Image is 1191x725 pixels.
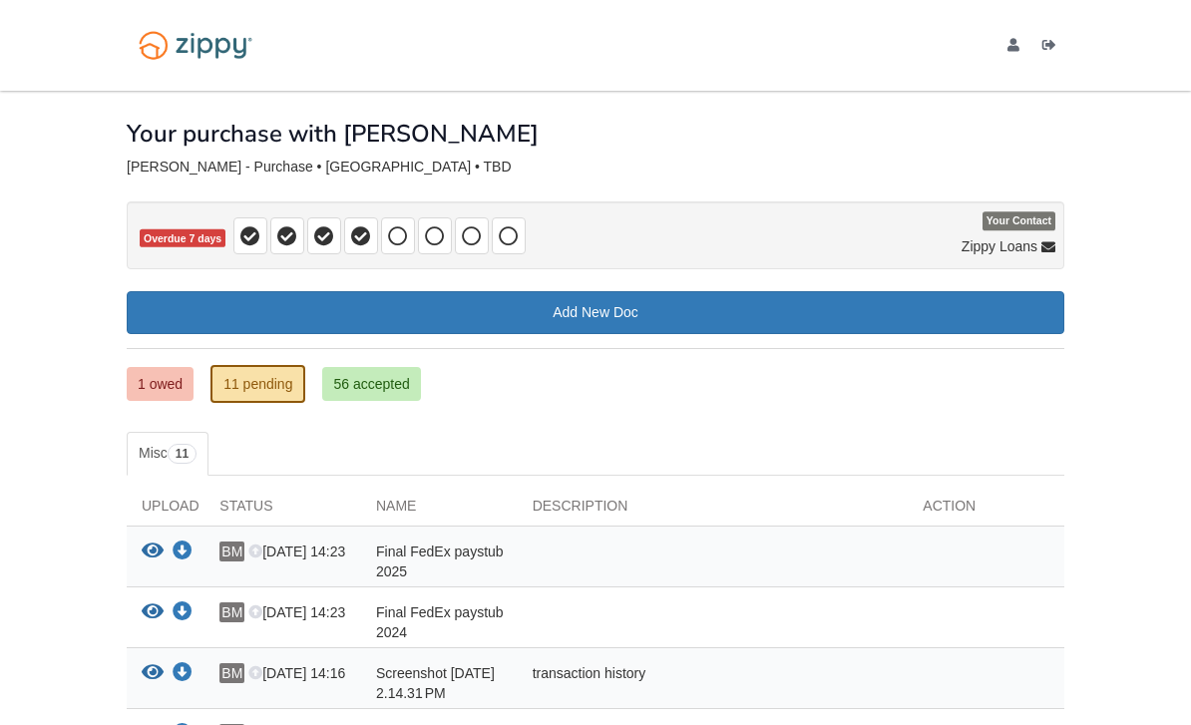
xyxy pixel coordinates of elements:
[518,496,909,526] div: Description
[219,663,244,683] span: BM
[140,229,225,248] span: Overdue 7 days
[908,496,1064,526] div: Action
[248,665,345,681] span: [DATE] 14:16
[248,544,345,559] span: [DATE] 14:23
[1042,38,1064,58] a: Log out
[127,496,204,526] div: Upload
[204,496,361,526] div: Status
[219,542,244,561] span: BM
[127,22,264,69] img: Logo
[168,444,197,464] span: 11
[219,602,244,622] span: BM
[376,604,504,640] span: Final FedEx paystub 2024
[142,602,164,623] button: View Final FedEx paystub 2024
[173,544,193,560] a: Download Final FedEx paystub 2025
[1007,38,1027,58] a: edit profile
[322,367,420,401] a: 56 accepted
[142,542,164,562] button: View Final FedEx paystub 2025
[127,367,194,401] a: 1 owed
[376,544,504,579] span: Final FedEx paystub 2025
[983,212,1055,231] span: Your Contact
[173,666,193,682] a: Download Screenshot 2025-08-25 at 2.14.31 PM
[127,432,208,476] a: Misc
[127,159,1064,176] div: [PERSON_NAME] - Purchase • [GEOGRAPHIC_DATA] • TBD
[518,663,909,703] div: transaction history
[962,236,1037,256] span: Zippy Loans
[127,291,1064,334] a: Add New Doc
[173,605,193,621] a: Download Final FedEx paystub 2024
[127,121,539,147] h1: Your purchase with [PERSON_NAME]
[361,496,518,526] div: Name
[210,365,305,403] a: 11 pending
[376,665,495,701] span: Screenshot [DATE] 2.14.31 PM
[142,663,164,684] button: View Screenshot 2025-08-25 at 2.14.31 PM
[248,604,345,620] span: [DATE] 14:23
